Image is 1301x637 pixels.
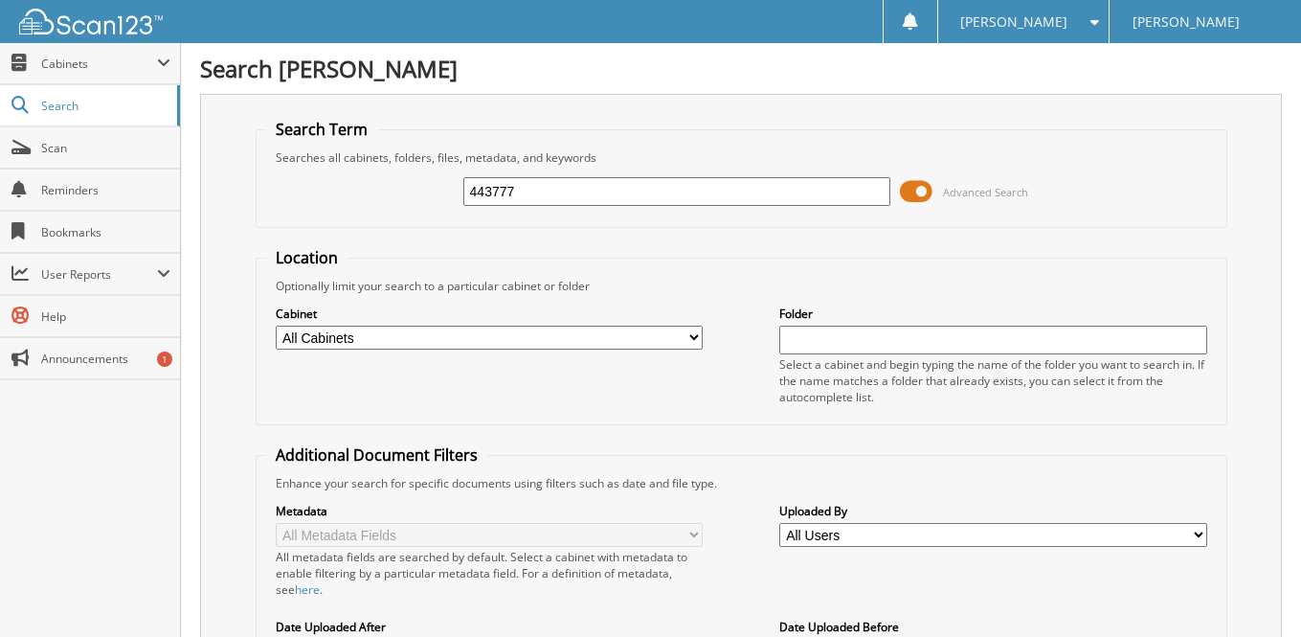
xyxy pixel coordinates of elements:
[266,278,1217,294] div: Optionally limit your search to a particular cabinet or folder
[779,619,1207,635] label: Date Uploaded Before
[779,306,1207,322] label: Folder
[41,98,168,114] span: Search
[943,185,1028,199] span: Advanced Search
[41,266,157,283] span: User Reports
[960,16,1067,28] span: [PERSON_NAME]
[41,140,170,156] span: Scan
[41,56,157,72] span: Cabinets
[157,352,172,367] div: 1
[266,444,487,466] legend: Additional Document Filters
[276,549,704,598] div: All metadata fields are searched by default. Select a cabinet with metadata to enable filtering b...
[1133,16,1240,28] span: [PERSON_NAME]
[276,619,704,635] label: Date Uploaded After
[266,119,377,140] legend: Search Term
[276,503,704,519] label: Metadata
[41,224,170,240] span: Bookmarks
[19,9,163,34] img: scan123-logo-white.svg
[41,182,170,198] span: Reminders
[295,581,320,598] a: here
[266,247,348,268] legend: Location
[276,306,704,322] label: Cabinet
[200,53,1282,84] h1: Search [PERSON_NAME]
[41,351,170,367] span: Announcements
[41,308,170,325] span: Help
[266,149,1217,166] div: Searches all cabinets, folders, files, metadata, and keywords
[266,475,1217,491] div: Enhance your search for specific documents using filters such as date and file type.
[779,356,1207,405] div: Select a cabinet and begin typing the name of the folder you want to search in. If the name match...
[779,503,1207,519] label: Uploaded By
